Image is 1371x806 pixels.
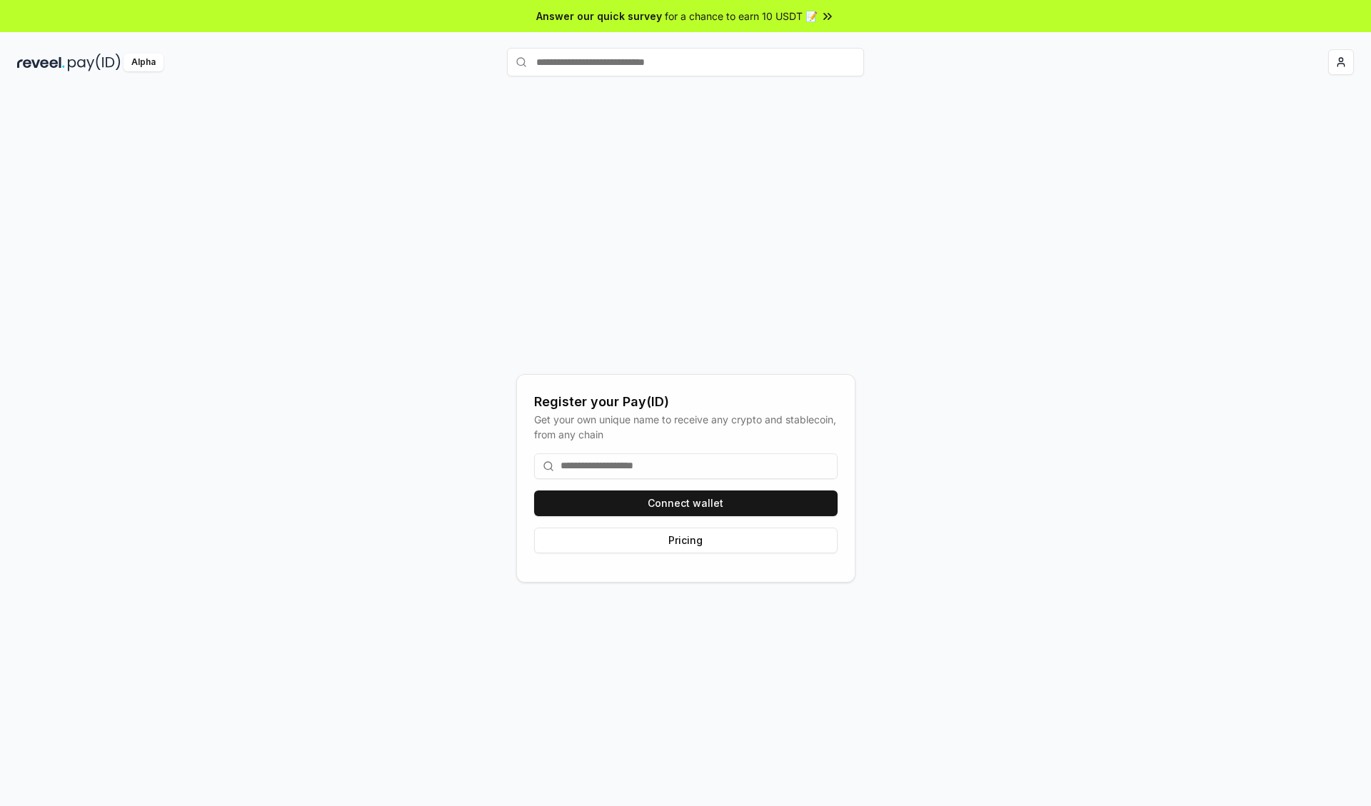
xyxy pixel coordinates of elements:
button: Pricing [534,528,838,553]
img: pay_id [68,54,121,71]
div: Get your own unique name to receive any crypto and stablecoin, from any chain [534,412,838,442]
button: Connect wallet [534,490,838,516]
div: Alpha [124,54,164,71]
span: Answer our quick survey [536,9,662,24]
img: reveel_dark [17,54,65,71]
div: Register your Pay(ID) [534,392,838,412]
span: for a chance to earn 10 USDT 📝 [665,9,818,24]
